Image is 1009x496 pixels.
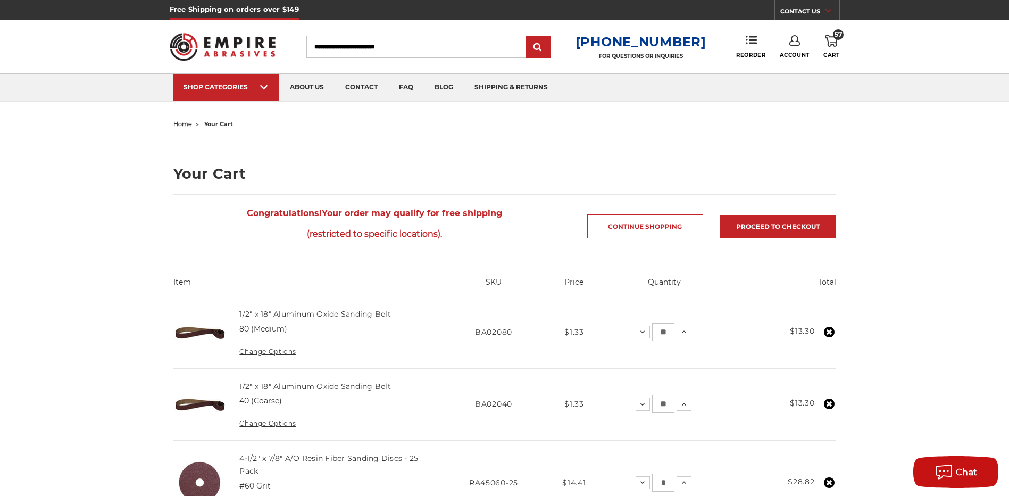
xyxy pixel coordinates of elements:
input: Submit [528,37,549,58]
span: Account [780,52,810,59]
p: FOR QUESTIONS OR INQUIRIES [576,53,706,60]
span: RA45060-25 [469,478,518,487]
span: Chat [956,467,978,477]
span: Your order may qualify for free shipping [173,203,576,244]
a: blog [424,74,464,101]
img: Empire Abrasives [170,26,276,68]
th: Quantity [602,277,727,296]
a: faq [388,74,424,101]
input: 1/2" x 18" Aluminum Oxide Sanding Belt Quantity: [652,323,674,341]
span: $1.33 [564,399,584,409]
span: your cart [204,120,233,128]
dd: #60 Grit [239,481,271,492]
span: Cart [823,52,839,59]
a: 4-1/2" x 7/8" A/O Resin Fiber Sanding Discs - 25 Pack [239,453,418,476]
a: Change Options [239,419,296,427]
a: shipping & returns [464,74,558,101]
a: [PHONE_NUMBER] [576,34,706,49]
a: CONTACT US [780,5,839,20]
span: BA02080 [475,327,512,337]
a: contact [335,74,388,101]
a: Proceed to checkout [720,215,836,238]
input: 4-1/2" x 7/8" A/O Resin Fiber Sanding Discs - 25 Pack Quantity: [652,474,674,492]
img: 1/2" x 18" Aluminum Oxide File Belt [173,378,227,431]
input: 1/2" x 18" Aluminum Oxide Sanding Belt Quantity: [652,395,674,413]
div: SHOP CATEGORIES [184,83,269,91]
img: 1/2" x 18" Aluminum Oxide File Belt [173,306,227,359]
a: 57 Cart [823,35,839,59]
span: $14.41 [562,478,586,487]
a: 1/2" x 18" Aluminum Oxide Sanding Belt [239,309,391,319]
th: SKU [441,277,546,296]
dd: 40 (Coarse) [239,395,282,407]
a: Change Options [239,348,296,356]
span: BA02040 [475,399,512,409]
a: Reorder [736,35,765,58]
span: 57 [833,29,844,40]
strong: Congratulations! [247,208,322,218]
th: Total [727,277,836,296]
a: 1/2" x 18" Aluminum Oxide Sanding Belt [239,382,391,391]
span: $1.33 [564,327,584,337]
span: (restricted to specific locations). [173,224,576,244]
strong: $13.30 [790,398,814,408]
th: Item [173,277,441,296]
a: about us [279,74,335,101]
strong: $28.82 [788,477,814,486]
button: Chat [913,456,998,488]
span: Reorder [736,52,765,59]
strong: $13.30 [790,326,814,336]
th: Price [546,277,603,296]
a: Continue Shopping [587,214,703,238]
dd: 80 (Medium) [239,324,287,335]
a: home [173,120,192,128]
h1: Your Cart [173,167,836,181]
